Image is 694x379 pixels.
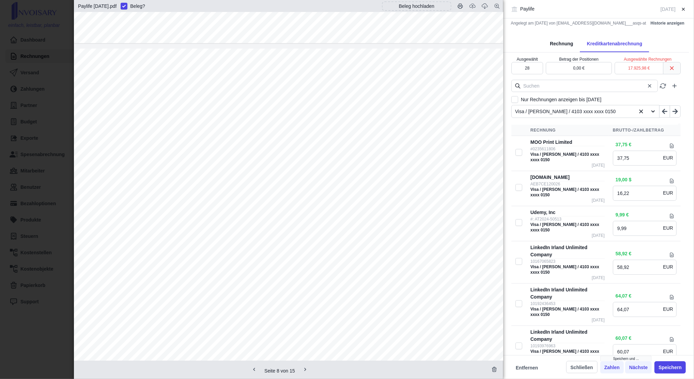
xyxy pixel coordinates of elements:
[616,141,632,149] div: 37,75 €
[580,36,649,52] div: Kreditkartenabrechnung
[546,57,612,74] div: Betrag der Positionen
[663,306,673,313] div: EUR
[488,363,500,376] button: Beleg löschen
[663,190,673,197] div: EUR
[264,368,295,374] span: Seite 8 von 15
[566,361,598,373] button: Schließen
[530,343,605,349] div: 10193976963
[616,292,632,301] div: 64,07 €
[616,335,632,343] div: 60,07 €
[543,36,580,52] div: Rechnung
[511,80,658,92] input: Suchen
[530,175,570,180] a: [DOMAIN_NAME]
[530,198,605,203] div: [DATE]
[530,210,556,215] a: Udemy, Inc
[511,57,543,74] div: Ausgewählt
[511,361,542,374] button: Entfernen
[616,211,629,219] div: 9,99 €
[521,96,601,103] span: Nur Rechnungen anzeigen bis [DATE]
[511,20,646,26] span: 30b707e3-beee-437c-8e15-ca9de4b8b9ba
[600,361,624,374] button: Zahlen
[654,361,686,374] button: Speichern
[130,3,145,10] span: Beleg ?
[530,187,605,198] div: Visa / [PERSON_NAME] / 4103 xxxx xxxx 0150
[625,361,652,374] button: Nächste
[78,3,117,10] div: Paylife August 2025.pdf
[520,5,535,13] div: Paylife
[616,176,632,184] div: 19,00 $
[530,216,605,222] div: #: AT2024-50513
[663,155,673,162] div: EUR
[530,301,605,306] div: 10192436453
[530,163,605,168] div: [DATE]
[511,96,518,103] input: Nur Rechnungen anzeigen bis [DATE]
[661,6,676,13] div: 25-AA-011
[121,3,127,10] input: Beleg?
[530,181,605,187] div: AEB7CE120026
[530,329,587,342] a: LinkedIn Irland Unlimited Company
[530,245,587,257] a: LinkedIn Irland Unlimited Company
[663,263,673,271] div: EUR
[530,146,605,152] div: #0235611806
[600,356,652,361] div: Speichern und ...
[530,317,605,323] div: [DATE]
[615,57,681,74] div: Ausgewählte Rechnungen
[530,264,605,275] div: Visa / [PERSON_NAME] / 4103 xxxx xxxx 0150
[530,152,605,163] div: Visa / [PERSON_NAME] / 4103 xxxx xxxx 0150
[530,233,605,238] div: [DATE]
[530,139,572,145] a: MOO Print Limited
[530,306,605,317] div: Visa / [PERSON_NAME] / 4103 xxxx xxxx 0150
[530,287,587,300] a: LinkedIn Irland Unlimited Company
[530,275,605,281] div: [DATE]
[530,259,605,264] div: 10167065823
[530,127,605,133] div: Rechnung
[530,222,605,233] div: Visa / [PERSON_NAME] / 4103 xxxx xxxx 0150
[663,225,673,232] div: EUR
[663,348,673,355] div: EUR
[613,127,677,133] div: Brutto-/Zahlbetrag
[646,18,689,28] button: Historie anzeigen
[382,1,451,11] div: Beleg hochladen
[616,250,632,258] div: 58,92 €
[530,349,605,360] div: Visa / [PERSON_NAME] / 4103 xxxx xxxx 0150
